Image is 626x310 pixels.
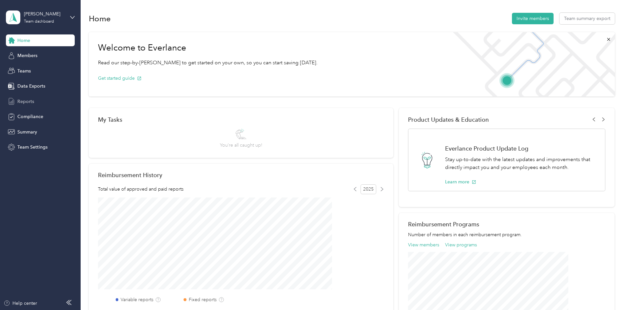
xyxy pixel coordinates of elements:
[4,300,37,307] button: Help center
[589,273,626,310] iframe: Everlance-gr Chat Button Frame
[17,68,31,74] span: Teams
[24,20,54,24] div: Team dashboard
[512,13,554,24] button: Invite members
[121,296,153,303] label: Variable reports
[445,145,598,152] h1: Everlance Product Update Log
[98,59,318,67] p: Read our step-by-[PERSON_NAME] to get started on your own, so you can start saving [DATE].
[445,241,477,248] button: View programs
[17,37,30,44] span: Home
[445,178,476,185] button: Learn more
[98,186,184,193] span: Total value of approved and paid reports
[408,116,489,123] span: Product Updates & Education
[17,129,37,135] span: Summary
[361,184,376,194] span: 2025
[98,75,142,82] button: Get started guide
[17,113,43,120] span: Compliance
[408,221,605,228] h2: Reimbursement Programs
[98,43,318,53] h1: Welcome to Everlance
[445,155,598,172] p: Stay up-to-date with the latest updates and improvements that directly impact you and your employ...
[408,231,605,238] p: Number of members in each reimbursement program.
[17,98,34,105] span: Reports
[408,241,439,248] button: View members
[17,83,45,90] span: Data Exports
[98,116,384,123] div: My Tasks
[17,52,37,59] span: Members
[89,15,111,22] h1: Home
[17,144,48,151] span: Team Settings
[98,172,162,178] h2: Reimbursement History
[189,296,217,303] label: Fixed reports
[446,32,615,96] img: Welcome to everlance
[24,10,65,17] div: [PERSON_NAME]
[559,13,615,24] button: Team summary export
[220,142,262,149] span: You’re all caught up!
